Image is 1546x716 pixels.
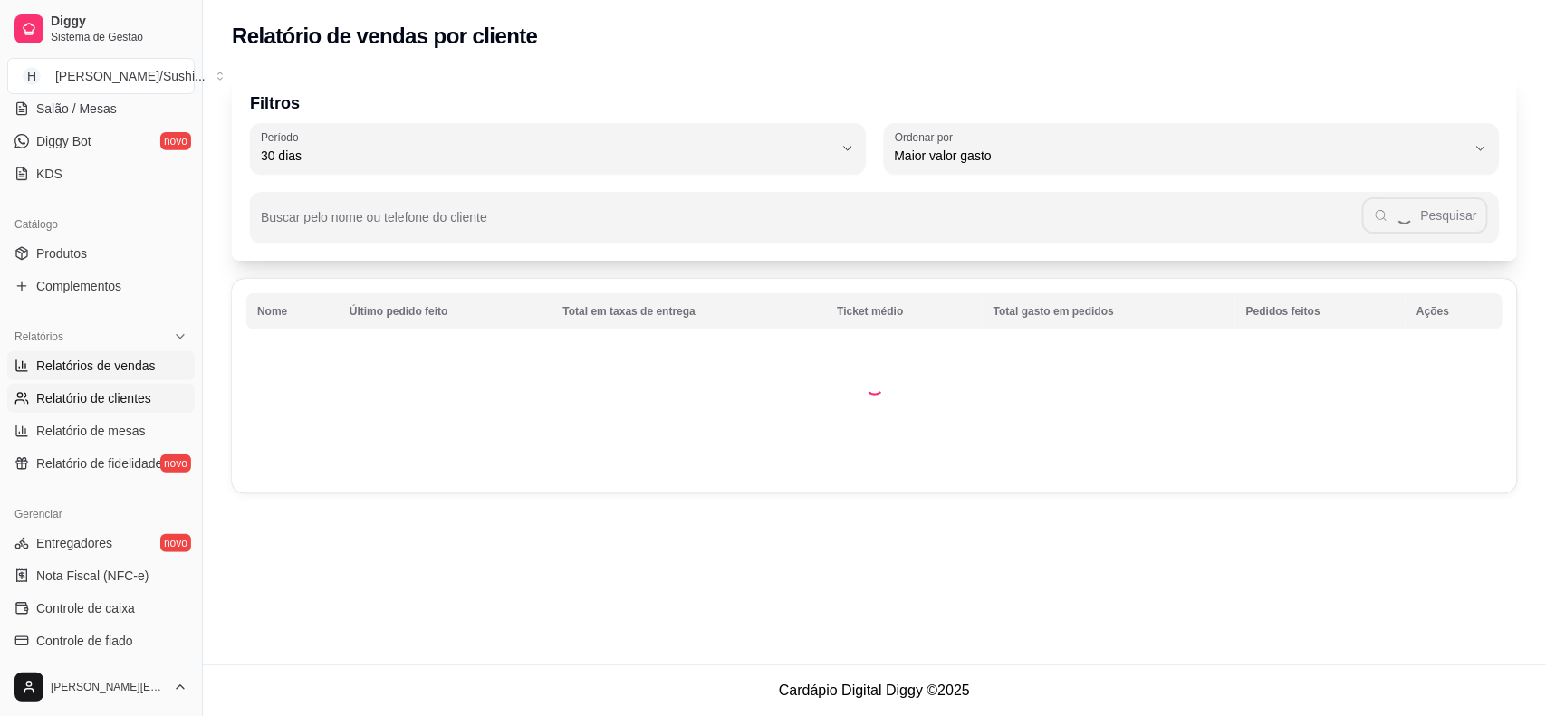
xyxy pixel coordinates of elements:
[36,454,162,473] span: Relatório de fidelidade
[7,272,195,301] a: Complementos
[14,329,63,344] span: Relatórios
[7,665,195,709] button: [PERSON_NAME][EMAIL_ADDRESS][DOMAIN_NAME]
[36,277,121,295] span: Complementos
[36,567,149,585] span: Nota Fiscal (NFC-e)
[36,165,62,183] span: KDS
[895,129,959,145] label: Ordenar por
[866,377,884,396] div: Loading
[51,680,166,694] span: [PERSON_NAME][EMAIL_ADDRESS][DOMAIN_NAME]
[7,384,195,413] a: Relatório de clientes
[7,58,195,94] button: Select a team
[36,357,156,375] span: Relatórios de vendas
[36,632,133,650] span: Controle de fiado
[7,127,195,156] a: Diggy Botnovo
[232,22,538,51] h2: Relatório de vendas por cliente
[203,664,1546,716] footer: Cardápio Digital Diggy © 2025
[7,239,195,268] a: Produtos
[7,94,195,123] a: Salão / Mesas
[36,389,151,407] span: Relatório de clientes
[7,594,195,623] a: Controle de caixa
[7,7,195,51] a: DiggySistema de Gestão
[7,351,195,380] a: Relatórios de vendas
[55,67,206,85] div: [PERSON_NAME]/Sushi ...
[250,123,866,174] button: Período30 dias
[7,416,195,445] a: Relatório de mesas
[7,159,195,188] a: KDS
[7,561,195,590] a: Nota Fiscal (NFC-e)
[7,449,195,478] a: Relatório de fidelidadenovo
[51,30,187,44] span: Sistema de Gestão
[261,215,1362,234] input: Buscar pelo nome ou telefone do cliente
[261,129,304,145] label: Período
[884,123,1500,174] button: Ordenar porMaior valor gasto
[7,210,195,239] div: Catálogo
[261,147,833,165] span: 30 dias
[250,91,1499,116] p: Filtros
[895,147,1467,165] span: Maior valor gasto
[51,14,187,30] span: Diggy
[36,244,87,263] span: Produtos
[36,100,117,118] span: Salão / Mesas
[7,529,195,558] a: Entregadoresnovo
[36,599,135,617] span: Controle de caixa
[36,132,91,150] span: Diggy Bot
[7,500,195,529] div: Gerenciar
[36,422,146,440] span: Relatório de mesas
[23,67,41,85] span: H
[7,626,195,655] a: Controle de fiado
[36,534,112,552] span: Entregadores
